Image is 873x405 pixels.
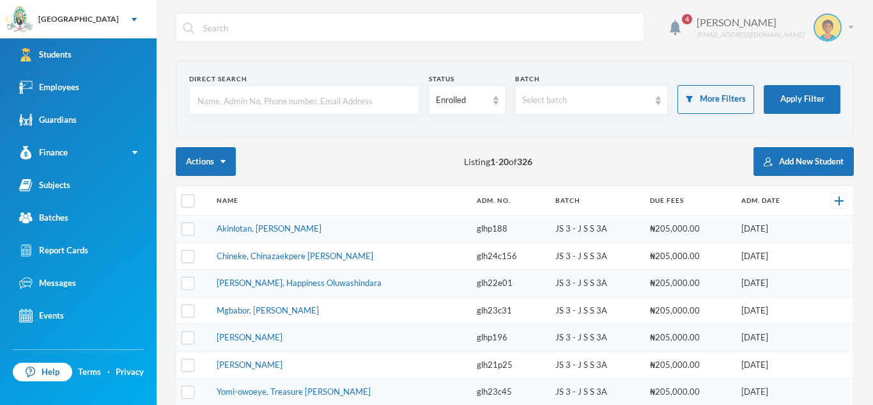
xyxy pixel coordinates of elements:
[13,363,72,382] a: Help
[217,332,282,342] a: [PERSON_NAME]
[522,94,650,107] div: Select batch
[498,156,509,167] b: 20
[644,270,736,298] td: ₦205,000.00
[19,244,88,257] div: Report Cards
[202,13,637,42] input: Search
[470,186,549,216] th: Adm. No.
[7,7,33,33] img: logo
[470,351,549,379] td: glh21p25
[490,156,495,167] b: 1
[644,297,736,324] td: ₦205,000.00
[735,186,811,216] th: Adm. Date
[217,305,319,315] a: Mgbabor, [PERSON_NAME]
[735,216,811,243] td: [DATE]
[697,15,804,30] div: [PERSON_NAME]
[644,351,736,379] td: ₦205,000.00
[644,216,736,243] td: ₦205,000.00
[764,85,840,114] button: Apply Filter
[470,297,549,324] td: glh23c31
[217,251,373,261] a: Chineke, Chinazaekpere [PERSON_NAME]
[210,186,470,216] th: Name
[549,351,644,379] td: JS 3 - J S S 3A
[183,22,194,34] img: search
[436,94,487,107] div: Enrolled
[470,242,549,270] td: glh24c156
[217,223,321,234] a: Akinlotan, [PERSON_NAME]
[753,147,854,176] button: Add New Student
[677,85,754,114] button: More Filters
[19,179,70,192] div: Subjects
[470,216,549,243] td: glhp188
[549,270,644,298] td: JS 3 - J S S 3A
[549,186,644,216] th: Batch
[196,86,412,115] input: Name, Admin No, Phone number, Email Address
[735,270,811,298] td: [DATE]
[176,147,236,176] button: Actions
[549,242,644,270] td: JS 3 - J S S 3A
[429,74,506,84] div: Status
[644,242,736,270] td: ₦205,000.00
[116,366,144,379] a: Privacy
[107,366,110,379] div: ·
[549,297,644,324] td: JS 3 - J S S 3A
[19,81,79,94] div: Employees
[515,74,668,84] div: Batch
[644,324,736,352] td: ₦205,000.00
[470,270,549,298] td: glh22e01
[19,113,77,127] div: Guardians
[189,74,419,84] div: Direct Search
[19,146,68,159] div: Finance
[517,156,532,167] b: 326
[19,48,72,61] div: Students
[697,30,804,40] div: [EMAIL_ADDRESS][DOMAIN_NAME]
[78,366,101,379] a: Terms
[735,297,811,324] td: [DATE]
[549,216,644,243] td: JS 3 - J S S 3A
[217,386,371,397] a: Yomi-owoeye, Treasure [PERSON_NAME]
[217,278,382,288] a: [PERSON_NAME], Happiness Oluwashindara
[19,211,68,225] div: Batches
[735,242,811,270] td: [DATE]
[19,309,64,322] div: Events
[815,15,840,40] img: STUDENT
[735,351,811,379] td: [DATE]
[549,324,644,352] td: JS 3 - J S S 3A
[735,324,811,352] td: [DATE]
[470,324,549,352] td: glhp196
[835,196,844,205] img: +
[464,155,532,168] span: Listing - of
[217,360,282,370] a: [PERSON_NAME]
[19,276,76,290] div: Messages
[682,14,692,24] span: 4
[644,186,736,216] th: Due Fees
[38,13,119,25] div: [GEOGRAPHIC_DATA]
